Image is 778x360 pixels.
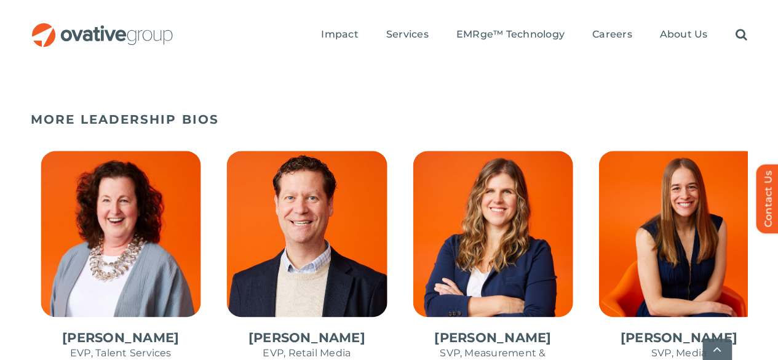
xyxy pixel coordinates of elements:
span: Careers [592,28,632,41]
a: OG_Full_horizontal_RGB [31,22,174,33]
a: About Us [659,28,707,42]
span: Services [386,28,429,41]
h5: MORE LEADERSHIP BIOS [31,112,747,127]
span: EMRge™ Technology [456,28,565,41]
a: EMRge™ Technology [456,28,565,42]
span: About Us [659,28,707,41]
a: Impact [321,28,358,42]
a: Careers [592,28,632,42]
a: Search [735,28,747,42]
a: Services [386,28,429,42]
nav: Menu [321,15,747,55]
span: Impact [321,28,358,41]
